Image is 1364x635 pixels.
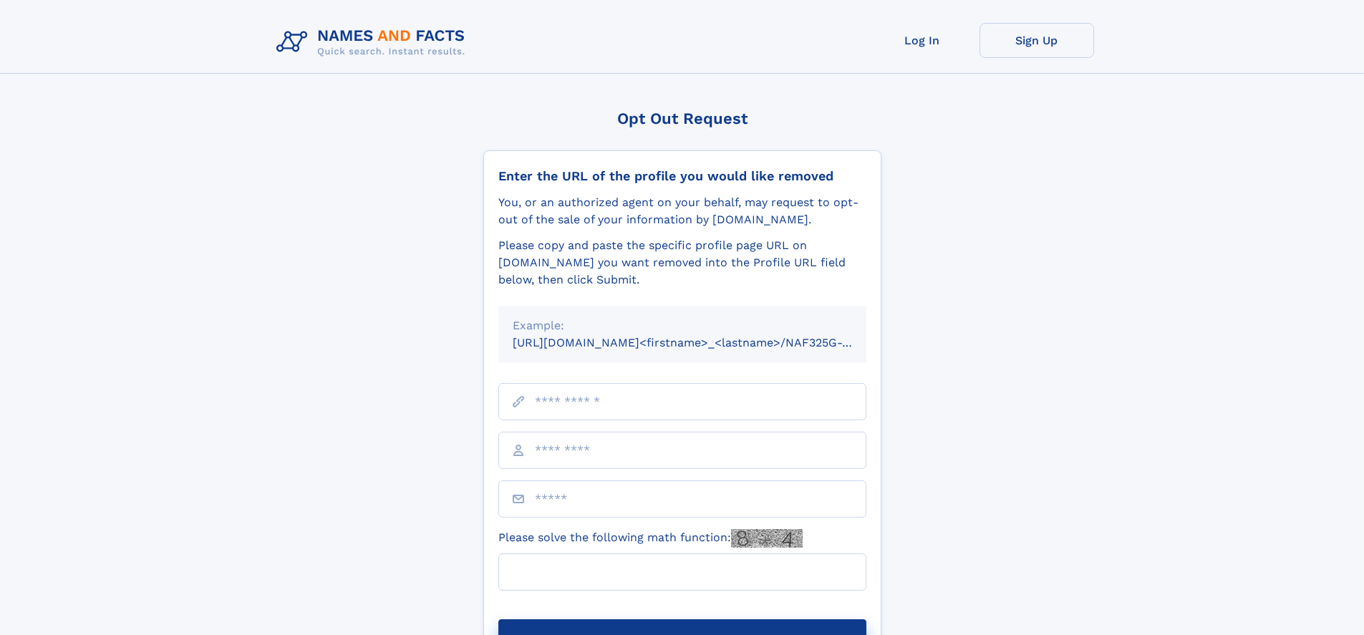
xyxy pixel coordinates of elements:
[498,168,866,184] div: Enter the URL of the profile you would like removed
[483,110,881,127] div: Opt Out Request
[271,23,477,62] img: Logo Names and Facts
[865,23,980,58] a: Log In
[980,23,1094,58] a: Sign Up
[498,194,866,228] div: You, or an authorized agent on your behalf, may request to opt-out of the sale of your informatio...
[513,336,894,349] small: [URL][DOMAIN_NAME]<firstname>_<lastname>/NAF325G-xxxxxxxx
[498,529,803,548] label: Please solve the following math function:
[513,317,852,334] div: Example:
[498,237,866,289] div: Please copy and paste the specific profile page URL on [DOMAIN_NAME] you want removed into the Pr...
